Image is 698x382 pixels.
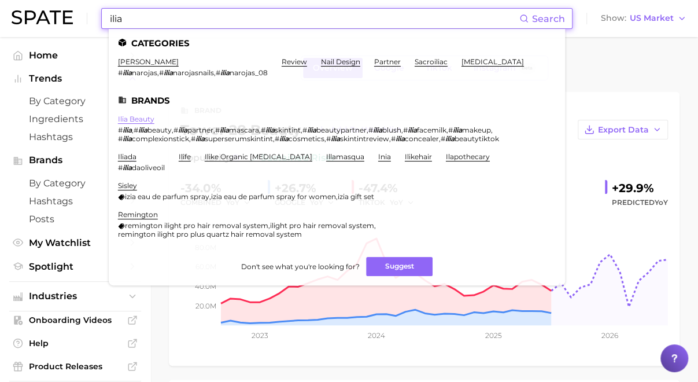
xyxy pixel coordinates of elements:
[9,258,141,276] a: Spotlight
[368,126,373,134] span: #
[29,95,121,106] span: by Category
[123,134,132,143] em: ilia
[132,163,165,172] span: daoliveoil
[275,126,301,134] span: skintint
[445,134,455,143] em: ilia
[321,57,360,66] a: nail design
[118,126,123,134] span: #
[118,230,302,238] span: remington ilight pro plus quartz hair removal system
[29,361,121,372] span: Product Releases
[403,126,408,134] span: #
[187,126,213,134] span: partner
[164,68,173,77] em: ilia
[215,126,220,134] span: #
[417,126,446,134] span: facemilk
[12,10,73,24] img: SPATE
[9,192,141,210] a: Hashtags
[29,315,121,325] span: Onboarding Videos
[29,178,121,189] span: by Category
[598,11,689,26] button: ShowUS Market
[216,68,220,77] span: #
[446,152,490,161] a: ilapothecary
[118,95,556,105] li: Brands
[205,134,273,143] span: superserumskintint
[118,152,136,161] a: iliada
[485,331,502,340] tspan: 2025
[9,174,141,192] a: by Category
[9,358,141,375] a: Product Releases
[532,13,565,24] span: Search
[9,152,141,169] button: Brands
[29,237,121,248] span: My Watchlist
[378,152,391,161] a: inia
[125,192,209,201] span: izia eau de parfum spray
[118,57,179,66] a: [PERSON_NAME]
[159,68,164,77] span: #
[132,134,189,143] span: complexionstick
[147,126,172,134] span: beauty
[109,9,519,28] input: Search here for a brand, industry, or ingredient
[405,152,432,161] a: ilikehair
[241,262,359,271] span: Don't see what you're looking for?
[282,57,307,66] a: review
[29,74,121,84] span: Trends
[195,134,205,143] em: ilia
[29,50,121,61] span: Home
[138,126,147,134] em: ilia
[338,192,374,201] span: izia gift set
[9,128,141,146] a: Hashtags
[9,234,141,252] a: My Watchlist
[118,126,542,143] div: , , , , , , , , , , , , , ,
[578,120,668,139] button: Export Data
[132,68,157,77] span: narojas
[205,152,312,161] a: ilike organic [MEDICAL_DATA]
[29,196,121,207] span: Hashtags
[441,134,445,143] span: #
[391,134,396,143] span: #
[331,134,340,143] em: ilia
[630,15,674,21] span: US Market
[415,57,448,66] a: sacroiliac
[408,126,417,134] em: ilia
[123,163,132,172] em: ilia
[302,126,307,134] span: #
[118,181,137,190] a: sisley
[173,126,178,134] span: #
[453,126,462,134] em: ilia
[118,221,542,238] div: , ,
[461,57,524,66] a: [MEDICAL_DATA]
[368,331,385,340] tspan: 2024
[118,115,154,123] a: ilia beauty
[220,126,229,134] em: ilia
[601,331,618,340] tspan: 2026
[125,221,268,230] span: remington ilight pro hair removal system
[340,134,389,143] span: skintintreview
[655,198,668,207] span: YoY
[191,134,195,143] span: #
[9,92,141,110] a: by Category
[9,210,141,228] a: Posts
[9,110,141,128] a: Ingredients
[598,125,649,135] span: Export Data
[118,192,374,201] div: , ,
[275,134,279,143] span: #
[9,335,141,352] a: Help
[374,57,401,66] a: partner
[29,214,121,225] span: Posts
[612,196,668,210] span: Predicted
[9,311,141,329] a: Onboarding Videos
[229,126,259,134] span: mascara
[270,221,374,230] span: ilight pro hair removal system
[307,126,316,134] em: ilia
[261,126,265,134] span: #
[326,134,331,143] span: #
[279,134,289,143] em: ilia
[123,126,132,134] em: ilia
[448,126,453,134] span: #
[118,134,123,143] span: #
[601,15,626,21] span: Show
[462,126,491,134] span: makeup
[289,134,324,143] span: cosmetics
[220,68,230,77] em: ilia
[29,113,121,124] span: Ingredients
